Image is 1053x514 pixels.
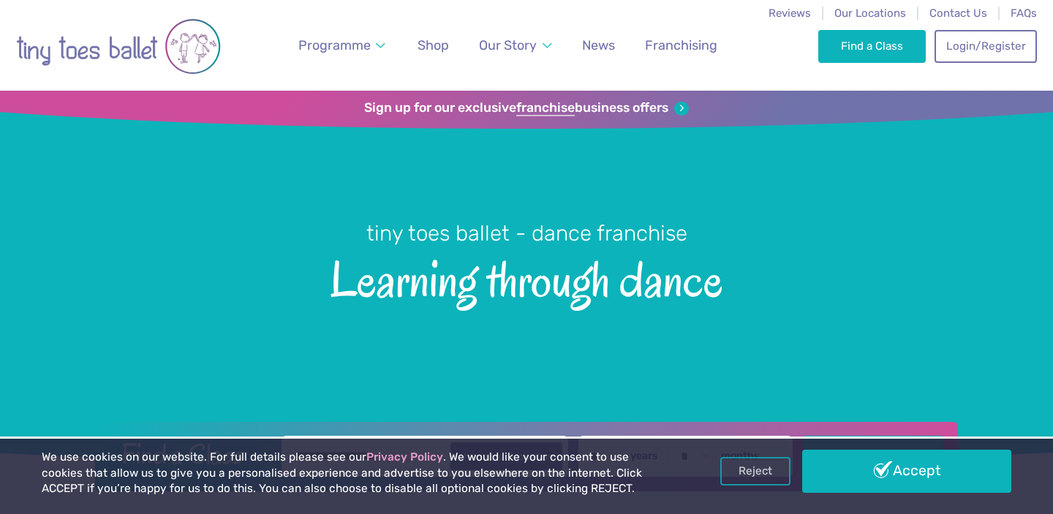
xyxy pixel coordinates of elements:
[802,450,1011,492] a: Accept
[803,436,944,477] button: Find Classes
[638,29,724,62] a: Franchising
[292,29,393,62] a: Programme
[645,37,717,53] span: Franchising
[935,30,1037,62] a: Login/Register
[16,10,221,83] img: tiny toes ballet
[110,436,272,472] h2: Find a Class
[769,7,811,20] a: Reviews
[418,37,449,53] span: Shop
[364,100,688,116] a: Sign up for our exclusivefranchisebusiness offers
[479,37,537,53] span: Our Story
[929,7,987,20] a: Contact Us
[366,221,687,246] small: tiny toes ballet - dance franchise
[818,30,926,62] a: Find a Class
[42,450,672,497] p: We use cookies on our website. For full details please see our . We would like your consent to us...
[575,29,622,62] a: News
[582,37,615,53] span: News
[366,450,443,464] a: Privacy Policy
[720,457,790,485] a: Reject
[472,29,559,62] a: Our Story
[1011,7,1037,20] a: FAQs
[298,37,371,53] span: Programme
[26,248,1027,307] span: Learning through dance
[411,29,456,62] a: Shop
[516,100,575,116] strong: franchise
[834,7,906,20] a: Our Locations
